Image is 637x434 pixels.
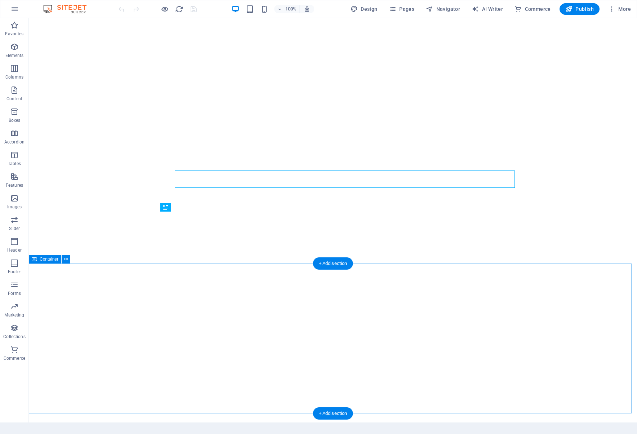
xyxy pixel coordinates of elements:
[7,204,22,210] p: Images
[5,31,23,37] p: Favorites
[514,5,551,13] span: Commerce
[605,3,634,15] button: More
[5,53,24,58] p: Elements
[512,3,554,15] button: Commerce
[386,3,417,15] button: Pages
[313,407,353,420] div: + Add section
[4,312,24,318] p: Marketing
[9,118,21,123] p: Boxes
[4,355,25,361] p: Commerce
[608,5,631,13] span: More
[565,5,594,13] span: Publish
[175,5,183,13] i: Reload page
[8,291,21,296] p: Forms
[423,3,463,15] button: Navigator
[5,74,23,80] p: Columns
[7,247,22,253] p: Header
[41,5,95,13] img: Editor Logo
[472,5,503,13] span: AI Writer
[469,3,506,15] button: AI Writer
[389,5,414,13] span: Pages
[313,257,353,270] div: + Add section
[4,139,24,145] p: Accordion
[426,5,460,13] span: Navigator
[348,3,380,15] button: Design
[8,161,21,167] p: Tables
[285,5,297,13] h6: 100%
[160,5,169,13] button: Click here to leave preview mode and continue editing
[274,5,300,13] button: 100%
[560,3,600,15] button: Publish
[9,226,20,231] p: Slider
[6,182,23,188] p: Features
[8,269,21,275] p: Footer
[304,6,310,12] i: On resize automatically adjust zoom level to fit chosen device.
[175,5,183,13] button: reload
[351,5,378,13] span: Design
[40,257,58,261] span: Container
[3,334,25,340] p: Collections
[348,3,380,15] div: Design (Ctrl+Alt+Y)
[6,96,22,102] p: Content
